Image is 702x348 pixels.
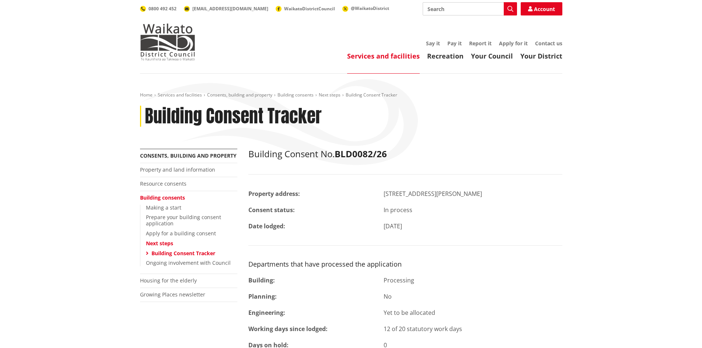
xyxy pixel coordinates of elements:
strong: Building: [248,276,275,284]
strong: Planning: [248,292,277,300]
a: Property and land information [140,166,215,173]
nav: breadcrumb [140,92,562,98]
a: Consents, building and property [207,92,272,98]
div: [STREET_ADDRESS][PERSON_NAME] [378,189,568,198]
span: WaikatoDistrictCouncil [284,6,335,12]
a: Services and facilities [347,52,420,60]
strong: Consent status: [248,206,295,214]
strong: Date lodged: [248,222,285,230]
a: Say it [426,40,440,47]
a: Resource consents [140,180,186,187]
div: Processing [378,276,568,285]
div: No [378,292,568,301]
a: Building Consent Tracker [151,250,215,257]
div: [DATE] [378,222,568,231]
a: [EMAIL_ADDRESS][DOMAIN_NAME] [184,6,268,12]
strong: BLD0082/26 [335,148,387,160]
a: Making a start [146,204,181,211]
h3: Departments that have processed the application [248,260,562,268]
a: Housing for the elderly [140,277,197,284]
div: Yet to be allocated [378,308,568,317]
a: Contact us [535,40,562,47]
a: Your Council [471,52,513,60]
a: @WaikatoDistrict [342,5,389,11]
strong: Engineering: [248,309,285,317]
a: Recreation [427,52,464,60]
a: Prepare your building consent application [146,214,221,227]
a: Apply for a building consent [146,230,216,237]
div: 12 of 20 statutory work days [378,324,568,333]
input: Search input [423,2,517,15]
span: [EMAIL_ADDRESS][DOMAIN_NAME] [192,6,268,12]
a: Consents, building and property [140,152,237,159]
span: 0800 492 452 [149,6,177,12]
a: 0800 492 452 [140,6,177,12]
a: Next steps [319,92,340,98]
a: Your District [520,52,562,60]
a: Building consents [277,92,314,98]
a: Account [521,2,562,15]
strong: Property address: [248,190,300,198]
a: Ongoing involvement with Council [146,259,231,266]
a: Next steps [146,240,173,247]
a: Building consents [140,194,185,201]
a: Report it [469,40,492,47]
img: Waikato District Council - Te Kaunihera aa Takiwaa o Waikato [140,24,195,60]
a: WaikatoDistrictCouncil [276,6,335,12]
h2: Building Consent No. [248,149,562,159]
span: @WaikatoDistrict [351,5,389,11]
a: Home [140,92,153,98]
h1: Building Consent Tracker [145,106,322,127]
div: In process [378,205,568,214]
a: Growing Places newsletter [140,291,205,298]
span: Building Consent Tracker [346,92,397,98]
a: Services and facilities [158,92,202,98]
a: Pay it [447,40,462,47]
strong: Working days since lodged: [248,325,328,333]
a: Apply for it [499,40,528,47]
